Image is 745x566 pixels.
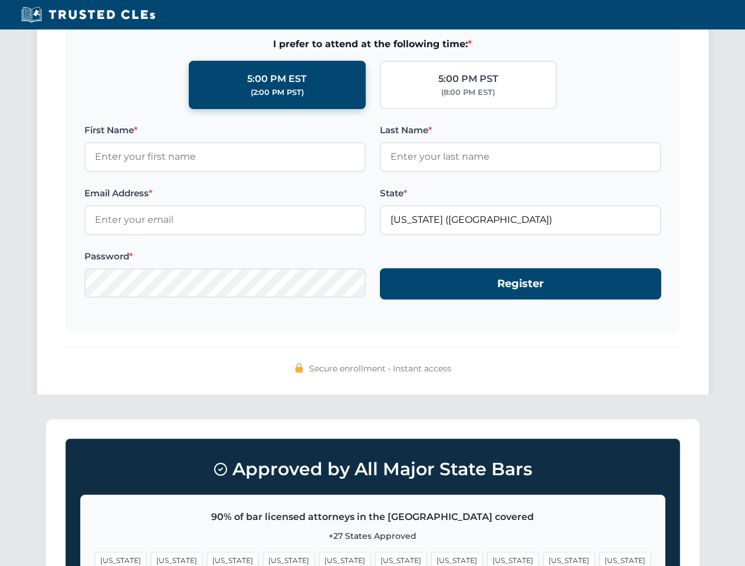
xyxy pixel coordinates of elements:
[438,71,498,87] div: 5:00 PM PST
[84,186,366,200] label: Email Address
[380,205,661,235] input: Florida (FL)
[247,71,307,87] div: 5:00 PM EST
[84,142,366,172] input: Enter your first name
[18,6,159,24] img: Trusted CLEs
[380,268,661,300] button: Register
[84,37,661,52] span: I prefer to attend at the following time:
[80,453,665,485] h3: Approved by All Major State Bars
[251,87,304,98] div: (2:00 PM PST)
[380,186,661,200] label: State
[380,142,661,172] input: Enter your last name
[84,123,366,137] label: First Name
[95,529,651,542] p: +27 States Approved
[441,87,495,98] div: (8:00 PM EST)
[95,509,651,525] p: 90% of bar licensed attorneys in the [GEOGRAPHIC_DATA] covered
[294,363,304,373] img: 🔒
[380,123,661,137] label: Last Name
[84,205,366,235] input: Enter your email
[84,249,366,264] label: Password
[309,362,451,375] span: Secure enrollment • Instant access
